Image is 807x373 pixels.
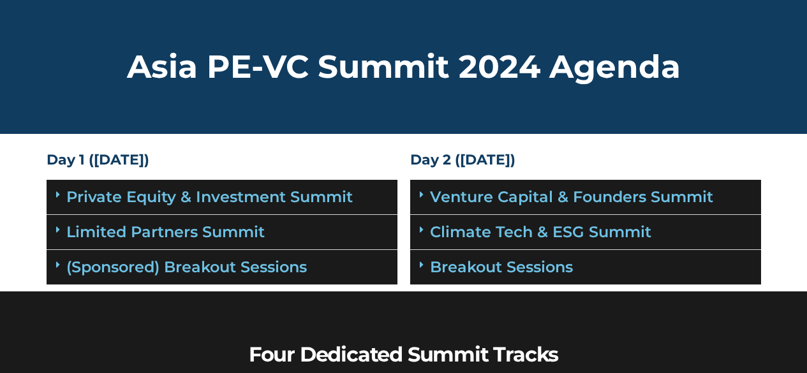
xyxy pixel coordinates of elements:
[47,51,761,83] h2: Asia PE-VC Summit 2024 Agenda
[66,223,265,241] a: Limited Partners Summit
[410,153,761,167] h4: Day 2 ([DATE])
[430,258,573,276] a: Breakout Sessions
[66,187,353,206] a: Private Equity & Investment Summit
[66,258,307,276] a: (Sponsored) Breakout Sessions
[430,223,651,241] a: Climate Tech & ESG Summit
[47,153,397,167] h4: Day 1 ([DATE])
[249,342,558,367] b: Four Dedicated Summit Tracks
[430,187,713,206] a: Venture Capital & Founders​ Summit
